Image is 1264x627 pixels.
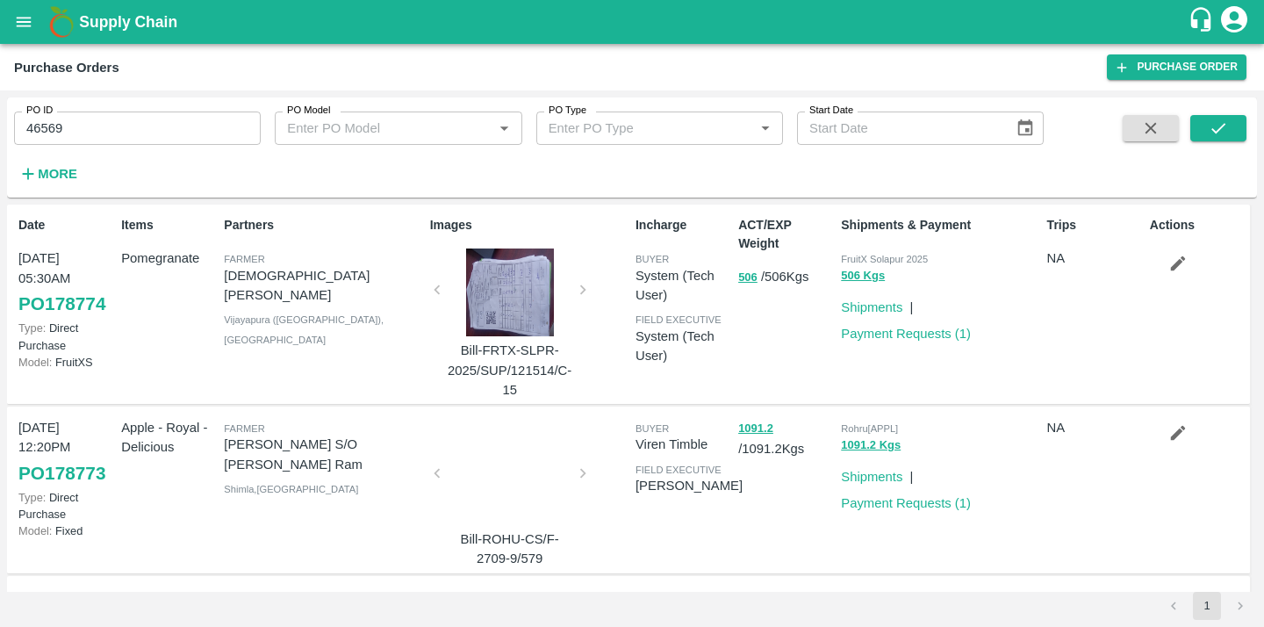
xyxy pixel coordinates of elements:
p: FruitXS [18,354,114,371]
input: Start Date [797,112,1002,145]
p: / 506 Kgs [738,267,834,287]
label: Start Date [809,104,853,118]
a: Supply Chain [79,10,1188,34]
p: [DATE] 05:30AM [18,587,114,627]
p: Pomegranate [121,587,217,607]
span: field executive [636,465,722,475]
p: [DATE] 12:20PM [18,418,114,458]
p: / 753 Kgs [738,587,834,608]
p: Direct Purchase [18,320,114,353]
label: PO ID [26,104,53,118]
span: Model: [18,524,52,537]
p: Bill-FRTX-SLPR-2025/SUP/121514/C-15 [444,341,576,400]
input: Enter PO Type [542,117,726,140]
p: Viren Timble [636,435,731,454]
p: ACT/EXP Weight [738,216,834,253]
button: page 1 [1193,592,1221,620]
a: Shipments [841,300,902,314]
p: Fixed [18,522,114,539]
a: Shipments [841,470,902,484]
button: Open [754,117,777,140]
button: 506 [738,268,758,288]
p: Partners [224,216,422,234]
p: Direct Purchase [18,489,114,522]
img: logo [44,4,79,40]
span: Rohru[APPL] [841,423,898,434]
p: Shipments & Payment [841,216,1039,234]
span: buyer [636,254,669,264]
button: 506 Kgs [841,266,885,286]
div: customer-support [1188,6,1218,38]
p: [DATE] 05:30AM [18,249,114,288]
span: FruitX Solapur 2025 [841,254,928,264]
a: PO178774 [18,288,105,320]
p: Actions [1150,216,1246,234]
div: | [902,460,913,486]
p: NA [1047,418,1143,437]
a: Payment Requests (1) [841,327,971,341]
p: NA [1047,587,1143,607]
span: buyer [636,423,669,434]
input: Enter PO ID [14,112,261,145]
a: PO178773 [18,458,105,489]
span: Type: [18,321,46,335]
label: PO Type [549,104,586,118]
p: Bill-ROHU-CS/F-2709-9/579 [444,530,576,569]
button: Choose date [1009,112,1042,145]
div: | [902,291,913,317]
p: [PERSON_NAME] [636,476,743,495]
p: Pomegranate [121,249,217,268]
b: Supply Chain [79,13,177,31]
button: Open [492,117,515,140]
span: Farmer [224,254,264,264]
span: Farmer [224,423,264,434]
span: Type: [18,491,46,504]
p: [PERSON_NAME] S/O [PERSON_NAME] Ram [224,435,422,474]
a: Payment Requests (1) [841,496,971,510]
button: More [14,159,82,189]
button: 1091.2 [738,419,773,439]
p: System (Tech User) [636,327,731,366]
p: Items [121,216,217,234]
button: 1091.2 Kgs [841,436,901,456]
p: / 1091.2 Kgs [738,418,834,458]
span: Vijayapura ([GEOGRAPHIC_DATA]) , [GEOGRAPHIC_DATA] [224,314,384,344]
label: PO Model [287,104,331,118]
button: open drawer [4,2,44,42]
p: Trips [1047,216,1143,234]
p: [DEMOGRAPHIC_DATA] [PERSON_NAME] [224,266,422,306]
p: System (Tech User) [636,266,731,306]
button: 753 [738,587,758,608]
strong: More [38,167,77,181]
p: NA [1047,249,1143,268]
p: Apple - Royal - Delicious [121,418,217,458]
a: Purchase Order [1107,54,1246,80]
input: Enter PO Model [280,117,464,140]
span: field executive [636,314,722,325]
span: Model: [18,356,52,369]
div: Purchase Orders [14,56,119,79]
p: Images [430,216,628,234]
span: Shimla , [GEOGRAPHIC_DATA] [224,484,358,494]
p: Date [18,216,114,234]
nav: pagination navigation [1157,592,1257,620]
p: Incharge [636,216,731,234]
div: account of current user [1218,4,1250,40]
